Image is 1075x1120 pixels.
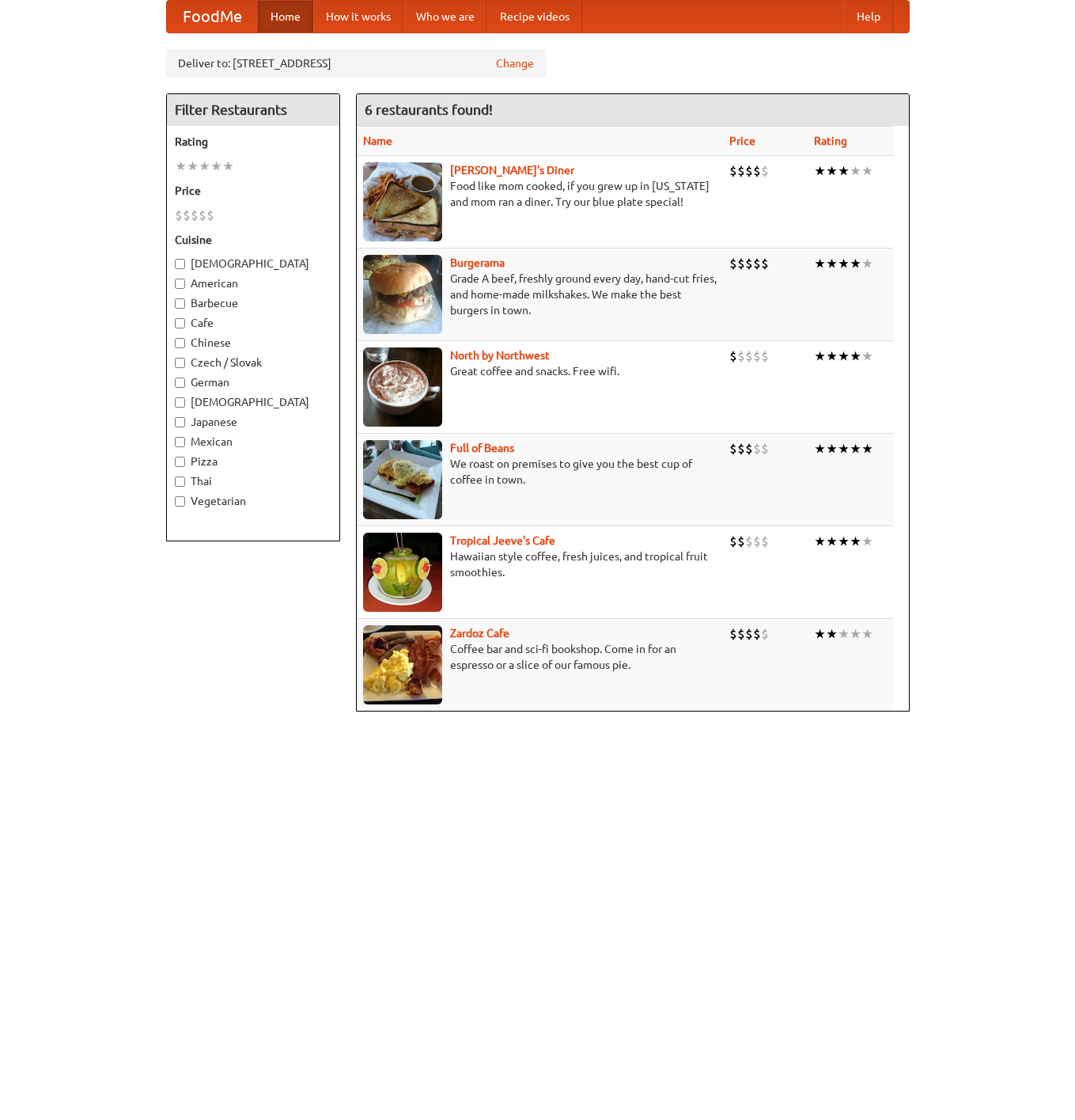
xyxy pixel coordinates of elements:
[850,162,861,180] li: ★
[861,162,873,180] li: ★
[761,162,769,180] li: $
[363,641,717,673] p: Coffee bar and sci-fi bookshop. Come in for an espresso or a slice of our famous pie.
[745,255,753,272] li: $
[814,347,826,365] li: ★
[363,255,442,334] img: burgerama.jpg
[814,162,826,180] li: ★
[175,374,331,390] label: German
[745,162,753,180] li: $
[745,625,753,643] li: $
[753,347,761,365] li: $
[175,493,331,509] label: Vegetarian
[861,347,873,365] li: ★
[363,456,717,488] p: We roast on premises to give you the best cup of coffee in town.
[838,255,850,272] li: ★
[729,135,755,147] a: Price
[814,533,826,550] li: ★
[175,315,331,331] label: Cafe
[838,440,850,457] li: ★
[175,358,185,368] input: Czech / Slovak
[175,183,331,199] h5: Price
[737,533,745,550] li: $
[175,158,187,175] li: ★
[175,457,185,467] input: Pizza
[861,625,873,643] li: ★
[175,414,331,430] label: Japanese
[175,394,331,410] label: [DEMOGRAPHIC_DATA]
[850,347,861,365] li: ★
[826,440,838,457] li: ★
[745,347,753,365] li: $
[761,440,769,457] li: $
[761,625,769,643] li: $
[826,255,838,272] li: ★
[745,440,753,457] li: $
[826,533,838,550] li: ★
[175,298,185,309] input: Barbecue
[363,271,717,318] p: Grade A beef, freshly ground every day, hand-cut fries, and home-made milkshakes. We make the bes...
[363,549,717,580] p: Hawaiian style coffee, fresh juices, and tropical fruit smoothies.
[729,255,737,272] li: $
[450,534,555,547] a: Tropical Jeeve's Cafe
[363,347,442,427] img: north.jpg
[753,162,761,180] li: $
[850,440,861,457] li: ★
[166,49,546,78] div: Deliver to: [STREET_ADDRESS]
[753,625,761,643] li: $
[175,476,185,487] input: Thai
[814,440,826,457] li: ★
[363,533,442,612] img: jeeves.jpg
[175,397,185,408] input: [DEMOGRAPHIC_DATA]
[167,1,258,32] a: FoodMe
[753,440,761,457] li: $
[753,533,761,550] li: $
[175,338,185,348] input: Chinese
[175,335,331,351] label: Chinese
[838,533,850,550] li: ★
[175,275,331,291] label: American
[761,533,769,550] li: $
[175,434,331,450] label: Mexican
[363,178,717,210] p: Food like mom cooked, if you grew up in [US_STATE] and mom ran a diner. Try our blue plate special!
[737,255,745,272] li: $
[850,255,861,272] li: ★
[175,295,331,311] label: Barbecue
[183,207,191,224] li: $
[729,533,737,550] li: $
[175,355,331,370] label: Czech / Slovak
[826,347,838,365] li: ★
[175,259,185,269] input: [DEMOGRAPHIC_DATA]
[199,158,210,175] li: ★
[175,318,185,328] input: Cafe
[363,440,442,519] img: beans.jpg
[222,158,234,175] li: ★
[737,347,745,365] li: $
[199,207,206,224] li: $
[363,625,442,704] img: zardoz.jpg
[167,94,339,126] h4: Filter Restaurants
[753,255,761,272] li: $
[814,135,847,147] a: Rating
[814,255,826,272] li: ★
[450,164,574,177] a: [PERSON_NAME]'s Diner
[861,255,873,272] li: ★
[450,627,509,640] a: Zardoz Cafe
[844,1,893,32] a: Help
[175,256,331,271] label: [DEMOGRAPHIC_DATA]
[729,440,737,457] li: $
[175,207,183,224] li: $
[838,162,850,180] li: ★
[729,625,737,643] li: $
[175,496,185,507] input: Vegetarian
[365,102,493,117] ng-pluralize: 6 restaurants found!
[450,349,550,362] a: North by Northwest
[861,440,873,457] li: ★
[850,625,861,643] li: ★
[258,1,313,32] a: Home
[761,347,769,365] li: $
[850,533,861,550] li: ★
[450,442,514,454] a: Full of Beans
